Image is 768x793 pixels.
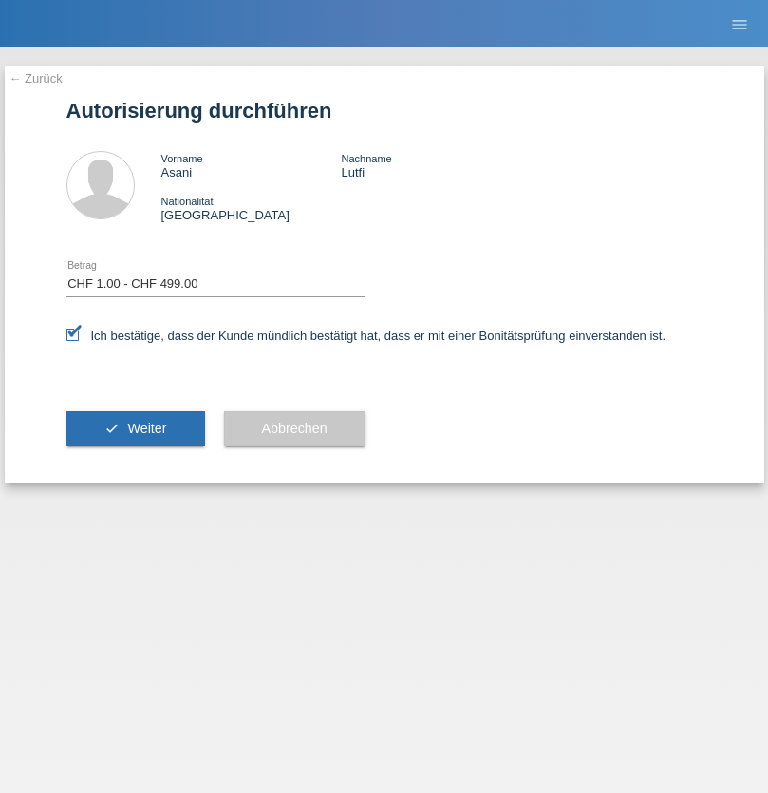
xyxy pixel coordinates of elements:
[224,411,365,447] button: Abbrechen
[104,421,120,436] i: check
[9,71,63,85] a: ← Zurück
[66,329,666,343] label: Ich bestätige, dass der Kunde mündlich bestätigt hat, dass er mit einer Bonitätsprüfung einversta...
[161,151,342,179] div: Asani
[161,153,203,164] span: Vorname
[161,196,214,207] span: Nationalität
[66,99,702,123] h1: Autorisierung durchführen
[262,421,328,436] span: Abbrechen
[161,194,342,222] div: [GEOGRAPHIC_DATA]
[341,151,521,179] div: Lutfi
[127,421,166,436] span: Weiter
[730,15,749,34] i: menu
[341,153,391,164] span: Nachname
[66,411,205,447] button: check Weiter
[721,18,759,29] a: menu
